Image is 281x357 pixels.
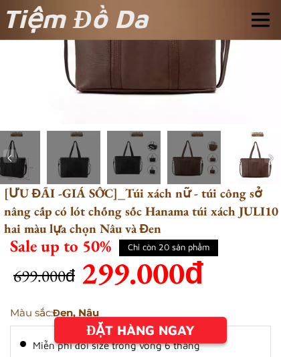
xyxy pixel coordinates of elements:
[10,234,129,259] h3: Sale up to 50%
[264,151,278,165] img: navigation
[20,336,261,354] li: Miễn phí đổi size trong vòng 6 tháng
[81,250,207,296] h3: 299.000đ
[4,185,279,238] h3: [ƯU ĐÃI -GIÁ SỐC]_Túi xách nữ - túi công sở nâng cấp có lót chống sốc Hanama túi xách JULI10 hai ...
[120,241,217,254] h4: Chỉ còn 20 sản phẩm
[3,151,17,165] img: navigation
[53,306,99,319] span: Đen, Nâu
[13,264,154,289] h3: 699.000đ
[10,306,243,321] h3: Màu sắc:
[54,320,227,340] div: ĐẶT HÀNG NGAY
